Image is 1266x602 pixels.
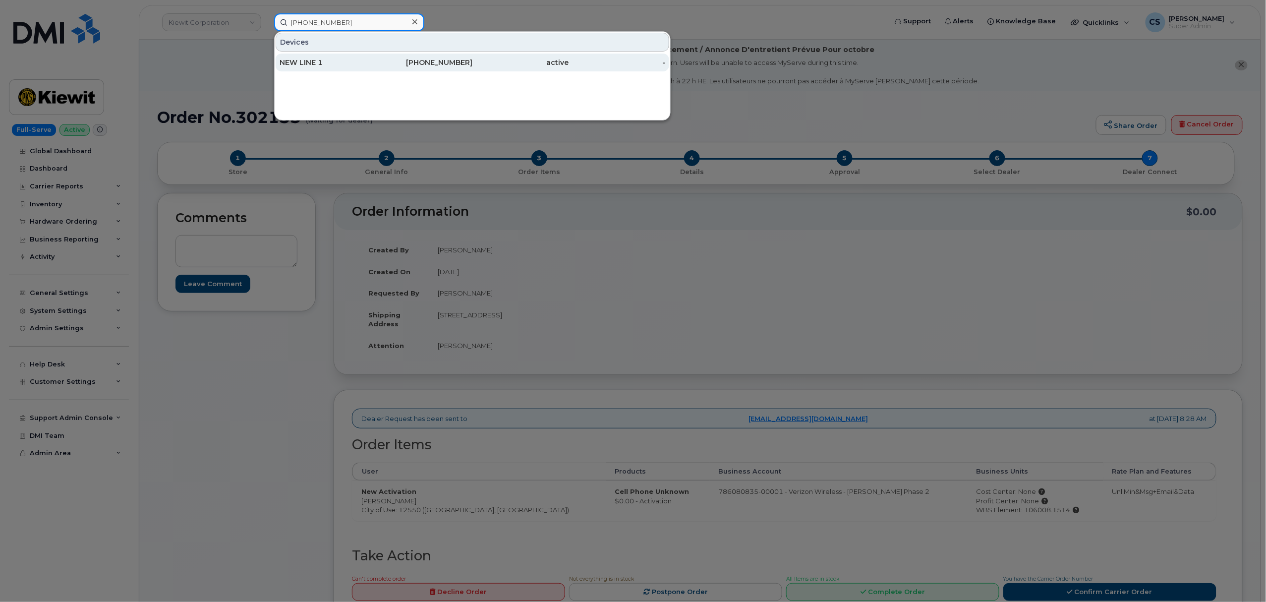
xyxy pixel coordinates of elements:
[472,58,569,67] div: active
[1223,559,1259,595] iframe: Messenger Launcher
[276,33,669,52] div: Devices
[376,58,473,67] div: [PHONE_NUMBER]
[569,58,666,67] div: -
[276,54,669,71] a: NEW LINE 1[PHONE_NUMBER]active-
[280,58,376,67] div: NEW LINE 1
